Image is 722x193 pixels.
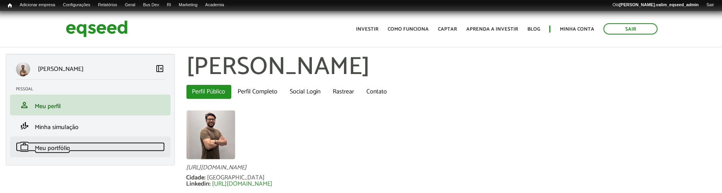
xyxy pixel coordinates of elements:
[527,27,540,32] a: Blog
[139,2,163,8] a: Bus Dev
[121,2,139,8] a: Geral
[186,181,212,187] div: Linkedin
[35,101,61,112] span: Meu perfil
[207,175,265,181] div: [GEOGRAPHIC_DATA]
[560,27,594,32] a: Minha conta
[356,27,378,32] a: Investir
[212,181,273,187] a: [URL][DOMAIN_NAME]
[438,27,457,32] a: Captar
[175,2,201,8] a: Marketing
[186,165,717,171] div: [URL][DOMAIN_NAME]
[16,142,165,152] a: workMeu portfólio
[16,87,171,91] h2: Pessoal
[20,100,29,110] span: person
[16,100,165,110] a: personMeu perfil
[10,115,171,136] li: Minha simulação
[619,2,699,7] strong: [PERSON_NAME].valim_eqseed_admin
[16,121,165,131] a: finance_modeMinha simulação
[210,179,211,189] span: :
[66,19,128,39] img: EqSeed
[38,65,84,73] p: [PERSON_NAME]
[388,27,429,32] a: Como funciona
[4,2,16,9] a: Início
[186,110,235,159] img: Foto de Leonardo Valim
[186,85,231,99] a: Perfil Público
[703,2,718,8] a: Sair
[20,142,29,152] span: work
[284,85,327,99] a: Social Login
[16,2,59,8] a: Adicionar empresa
[10,136,171,157] li: Meu portfólio
[35,122,79,133] span: Minha simulação
[205,172,206,183] span: :
[8,3,12,8] span: Início
[10,95,171,115] li: Meu perfil
[327,85,360,99] a: Rastrear
[35,143,70,153] span: Meu portfólio
[186,110,235,159] a: Ver perfil do usuário.
[94,2,121,8] a: Relatórios
[59,2,94,8] a: Configurações
[609,2,703,8] a: Olá[PERSON_NAME].valim_eqseed_admin
[202,2,228,8] a: Academia
[466,27,518,32] a: Aprenda a investir
[186,54,717,81] h1: [PERSON_NAME]
[361,85,393,99] a: Contato
[232,85,284,99] a: Perfil Completo
[20,121,29,131] span: finance_mode
[186,175,207,181] div: Cidade
[604,23,658,34] a: Sair
[156,64,165,73] span: left_panel_close
[156,64,165,75] a: Colapsar menu
[163,2,175,8] a: RI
